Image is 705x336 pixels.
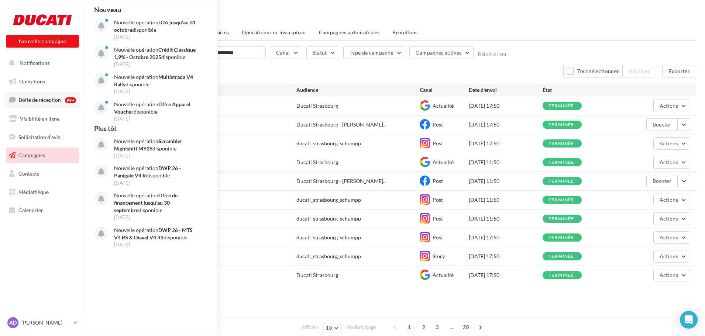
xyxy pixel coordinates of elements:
div: État [543,86,616,94]
div: [DATE] 17:50 [469,271,543,279]
span: Post [433,121,443,128]
button: Booster [646,175,678,187]
button: Tout sélectionner [563,65,622,77]
span: Actions [660,253,678,259]
div: ducati_strasbourg_schumpp [296,253,361,260]
div: Ducati Strasbourg [296,159,338,166]
div: ducati_strasbourg_schumpp [296,215,361,222]
button: Canal [270,46,302,59]
span: 3 [431,321,443,333]
a: Boîte de réception99+ [4,92,80,108]
div: Mes campagnes [94,12,696,23]
a: AD [PERSON_NAME] [6,316,79,330]
div: terminée [548,122,574,127]
span: Actions [660,234,678,240]
div: [DATE] 11:50 [469,177,543,185]
span: Post [433,178,443,184]
span: Actualité [433,159,454,165]
button: Actions [653,100,690,112]
div: terminée [548,217,574,221]
span: Post [433,215,443,222]
span: Actions [660,159,678,165]
button: Actions [653,194,690,206]
span: 1 [403,321,415,333]
div: ducati_strasbourg_schumpp [296,140,361,147]
span: AD [9,319,17,326]
span: Campagnes automatisées [319,29,380,35]
span: Campagnes actives [416,49,461,56]
span: Actions [660,272,678,278]
span: Médiathèque [18,189,49,195]
span: Story [433,253,445,259]
button: Exporter [662,65,696,77]
button: Booster [646,118,678,131]
button: Réinitialiser [478,51,507,57]
div: [DATE] 11:50 [469,196,543,204]
button: Type de campagne [343,46,406,59]
div: [DATE] 17:50 [469,253,543,260]
div: ducati_strasbourg_schumpp [296,196,361,204]
span: Notifications [20,60,49,66]
span: Sollicitation d'avis [18,134,60,140]
a: Calendrier [4,202,80,218]
span: Visibilité en ligne [20,115,59,122]
span: Actualité [433,272,454,278]
a: Opérations [4,74,80,89]
div: Ducati Strasbourg [296,271,338,279]
button: Actions [653,156,690,169]
a: Campagnes [4,148,80,163]
span: Post [433,197,443,203]
span: Calendrier [18,207,43,213]
span: Ducati Strasbourg - [PERSON_NAME]... [296,121,386,128]
button: Actions [653,137,690,150]
span: Post [433,234,443,240]
a: Contacts [4,166,80,181]
span: 10 [326,325,332,331]
span: Afficher [302,324,319,331]
div: Ducati Strasbourg [296,102,338,110]
div: [DATE] 11:50 [469,215,543,222]
span: Ducati Strasbourg - [PERSON_NAME]... [296,177,386,185]
div: terminée [548,141,574,146]
div: terminée [548,254,574,259]
a: Visibilité en ligne [4,111,80,127]
span: Actions [660,197,678,203]
span: Brouillons [392,29,418,35]
button: Actions [653,269,690,281]
span: Actions [660,103,678,109]
div: 99+ [65,97,76,103]
span: 20 [460,321,472,333]
button: Actions [653,212,690,225]
div: [DATE] 17:50 [469,140,543,147]
span: ... [446,321,457,333]
div: Audience [296,86,419,94]
a: Sollicitation d'avis [4,129,80,145]
button: Statut [306,46,339,59]
div: Open Intercom Messenger [680,311,698,329]
button: 10 [323,323,341,333]
span: Opérations [19,78,45,84]
div: [DATE] 11:50 [469,159,543,166]
div: terminée [548,273,574,278]
p: [PERSON_NAME] [21,319,70,326]
div: terminée [548,104,574,108]
span: résultats/page [345,324,376,331]
div: Date d'envoi [469,86,543,94]
button: Actions [653,250,690,263]
span: Actualité [433,103,454,109]
button: Nouvelle campagne [6,35,79,48]
div: terminée [548,198,574,202]
div: [DATE] 17:50 [469,102,543,110]
div: terminée [548,160,574,165]
div: terminée [548,179,574,184]
div: [DATE] 17:50 [469,234,543,241]
button: Actions [653,231,690,244]
span: Campagnes [18,152,45,158]
span: Operations sur inscription [242,29,306,35]
span: Actions [660,140,678,146]
div: terminée [548,235,574,240]
span: Contacts [18,170,39,177]
div: Canal [420,86,469,94]
button: Archiver [622,65,656,77]
span: Post [433,140,443,146]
